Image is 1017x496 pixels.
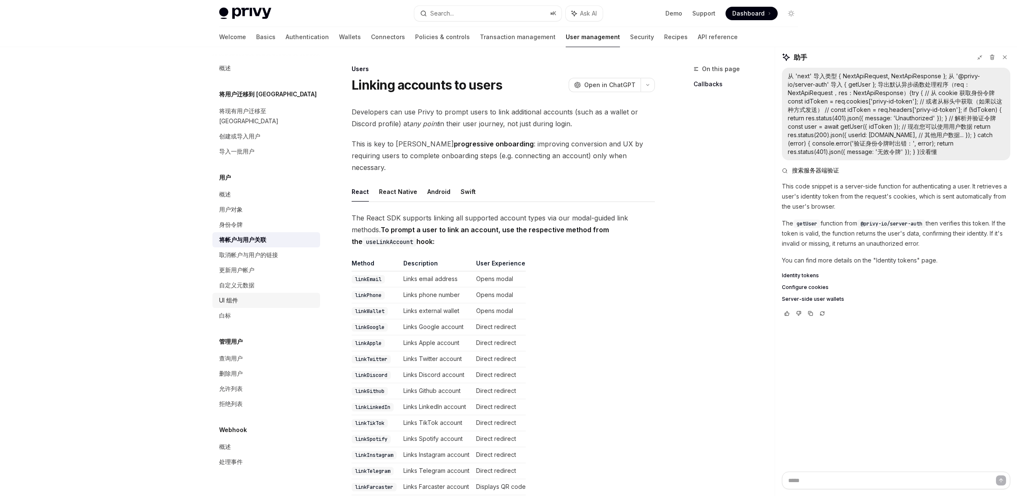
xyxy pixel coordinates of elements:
[473,319,526,335] td: Direct redirect
[732,9,765,18] span: Dashboard
[782,255,1010,265] p: You can find more details on the "Identity tokens" page.
[782,218,1010,249] p: The function from then verifies this token. If the token is valid, the function returns the user'...
[212,61,320,76] a: 概述
[352,291,385,300] code: linkPhone
[461,182,476,202] button: Swift
[665,9,682,18] a: Demo
[861,220,922,227] span: @privy-io/server-auth
[212,247,320,263] a: 取消帐户与用户的链接
[212,351,320,366] a: 查询用户
[400,415,473,431] td: Links TikTok account
[792,167,839,174] font: 搜索服务器端验证
[473,335,526,351] td: Direct redirect
[371,27,405,47] a: Connectors
[212,103,320,129] a: 将现有用户迁移至 [GEOGRAPHIC_DATA]
[400,287,473,303] td: Links phone number
[797,220,817,227] span: getUser
[794,53,807,61] font: 助手
[363,237,416,247] code: useLinkAccount
[400,319,473,335] td: Links Google account
[212,293,320,308] a: UI 组件
[219,27,246,47] a: Welcome
[473,367,526,383] td: Direct redirect
[473,287,526,303] td: Opens modal
[212,263,320,278] a: 更新用户帐户
[473,383,526,399] td: Direct redirect
[473,303,526,319] td: Opens modal
[726,7,778,20] a: Dashboard
[212,232,320,247] a: 将帐户与用户关联
[569,78,641,92] button: Open in ChatGPT
[352,138,655,173] span: This is key to [PERSON_NAME] : improving conversion and UX by requiring users to complete onboard...
[400,447,473,463] td: Links Instagram account
[219,148,254,155] font: 导入一批用户
[580,9,597,18] span: Ask AI
[352,65,655,73] div: Users
[212,187,320,202] a: 概述
[212,217,320,232] a: 身份令牌
[473,431,526,447] td: Direct redirect
[219,191,231,198] font: 概述
[352,259,400,271] th: Method
[352,182,369,202] button: React
[400,431,473,447] td: Links Spotify account
[352,403,394,411] code: linkLinkedIn
[212,366,320,381] a: 删除用户
[219,64,231,72] font: 概述
[219,443,231,450] font: 概述
[219,355,243,362] font: 查询用户
[352,339,385,347] code: linkApple
[698,27,738,47] a: API reference
[473,479,526,495] td: Displays QR code
[219,107,278,125] font: 将现有用户迁移至 [GEOGRAPHIC_DATA]
[352,435,391,443] code: linkSpotify
[782,166,1010,175] button: 搜索服务器端验证
[219,370,243,377] font: 删除用户
[414,6,561,21] button: Search...⌘K
[996,475,1006,485] button: 发送消息
[473,415,526,431] td: Direct redirect
[219,266,254,273] font: 更新用户帐户
[352,483,397,491] code: linkFarcaster
[219,400,243,407] font: 拒绝列表
[400,383,473,399] td: Links Github account
[782,284,829,291] span: Configure cookies
[782,272,1010,279] a: Identity tokens
[212,396,320,411] a: 拒绝列表
[219,206,243,213] font: 用户对象
[692,9,715,18] a: Support
[219,312,231,319] font: 白标
[212,278,320,293] a: 自定义元数据
[400,367,473,383] td: Links Discord account
[219,338,243,345] font: 管理用户
[379,182,417,202] button: React Native
[212,439,320,454] a: 概述
[219,133,260,140] font: 创建或导入用户
[352,275,385,284] code: linkEmail
[352,323,388,332] code: linkGoogle
[219,221,243,228] font: 身份令牌
[400,351,473,367] td: Links Twitter account
[480,27,556,47] a: Transaction management
[664,27,688,47] a: Recipes
[454,140,534,148] strong: progressive onboarding
[409,119,439,128] em: any point
[352,212,655,247] span: The React SDK supports linking all supported account types via our modal-guided link methods.
[212,129,320,144] a: 创建或导入用户
[339,27,361,47] a: Wallets
[400,399,473,415] td: Links LinkedIn account
[630,27,654,47] a: Security
[352,419,388,427] code: linkTikTok
[782,272,819,279] span: Identity tokens
[219,281,254,289] font: 自定义元数据
[212,144,320,159] a: 导入一批用户
[352,225,609,246] strong: To prompt a user to link an account, use the respective method from the hook:
[430,8,454,19] div: Search...
[784,7,798,20] button: Toggle dark mode
[473,259,526,271] th: User Experience
[694,77,805,91] a: Callbacks
[219,385,243,392] font: 允许列表
[219,90,317,98] font: 将用户迁移到 [GEOGRAPHIC_DATA]
[473,351,526,367] td: Direct redirect
[473,447,526,463] td: Direct redirect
